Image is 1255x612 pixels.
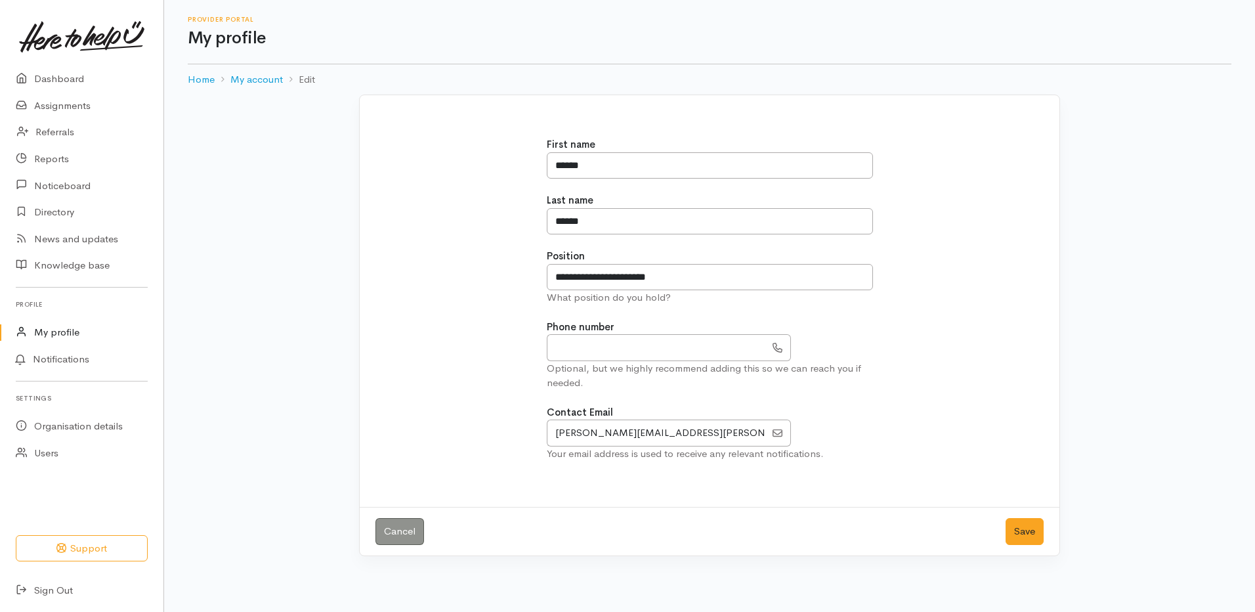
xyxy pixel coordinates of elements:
[188,16,1231,23] h6: Provider Portal
[16,295,148,313] h6: Profile
[1006,518,1044,545] button: Save
[188,64,1231,95] nav: breadcrumb
[547,193,593,208] label: Last name
[375,518,424,545] a: Cancel
[547,249,585,264] label: Position
[283,72,315,87] li: Edit
[547,290,873,305] div: What position do you hold?
[547,405,613,420] label: Contact Email
[547,361,873,391] div: Optional, but we highly recommend adding this so we can reach you if needed.
[16,535,148,562] button: Support
[188,72,215,87] a: Home
[547,320,614,335] label: Phone number
[547,137,595,152] label: First name
[547,447,873,462] div: Your email address is used to receive any relevant notifications.
[16,389,148,407] h6: Settings
[188,29,1231,48] h1: My profile
[230,72,283,87] a: My account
